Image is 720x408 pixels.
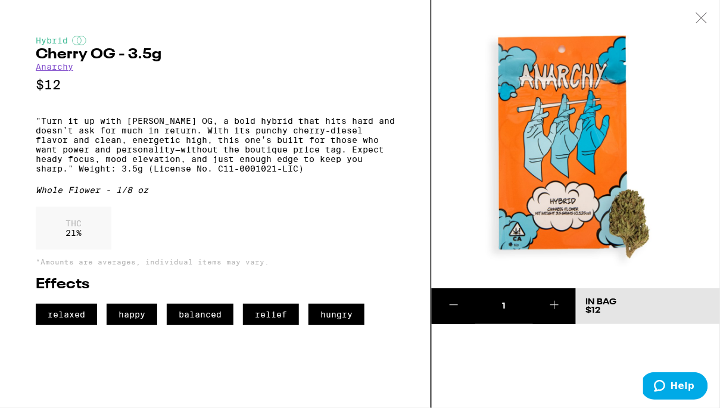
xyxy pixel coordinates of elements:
[167,304,233,325] span: balanced
[36,48,395,62] h2: Cherry OG - 3.5g
[585,306,600,314] span: $12
[585,298,616,306] div: In Bag
[475,300,533,312] div: 1
[107,304,157,325] span: happy
[36,207,111,250] div: 21 %
[66,219,82,228] p: THC
[72,36,86,45] img: hybridColor.svg
[36,36,395,45] div: Hybrid
[36,304,97,325] span: relaxed
[643,372,708,402] iframe: Opens a widget where you can find more information
[36,278,395,292] h2: Effects
[36,258,395,266] p: *Amounts are averages, individual items may vary.
[36,62,73,71] a: Anarchy
[308,304,364,325] span: hungry
[36,77,395,92] p: $12
[576,288,720,324] button: In Bag$12
[243,304,299,325] span: relief
[36,116,395,173] p: "Turn it up with [PERSON_NAME] OG, a bold hybrid that hits hard and doesn’t ask for much in retur...
[36,185,395,195] div: Whole Flower - 1/8 oz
